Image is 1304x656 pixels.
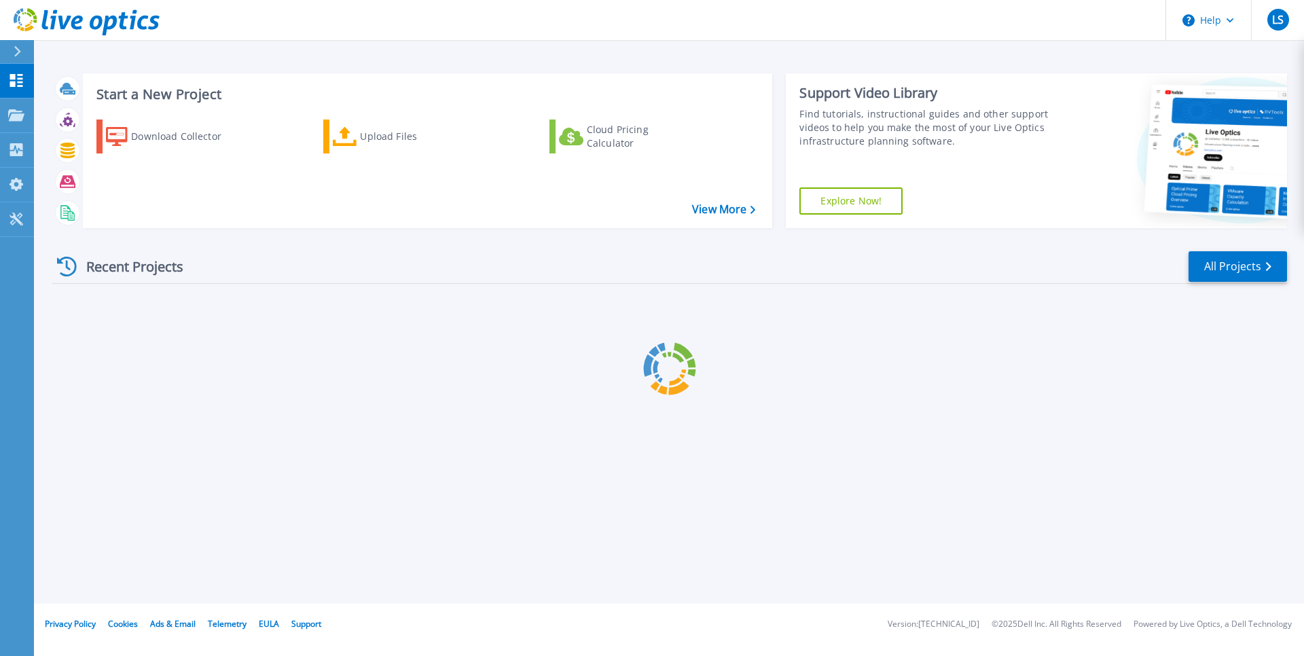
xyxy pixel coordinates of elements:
div: Upload Files [360,123,469,150]
a: Download Collector [96,120,248,153]
span: LS [1272,14,1284,25]
li: Version: [TECHNICAL_ID] [888,620,979,629]
div: Recent Projects [52,250,202,283]
h3: Start a New Project [96,87,755,102]
a: Privacy Policy [45,618,96,630]
li: Powered by Live Optics, a Dell Technology [1134,620,1292,629]
div: Cloud Pricing Calculator [587,123,695,150]
a: Telemetry [208,618,247,630]
a: Upload Files [323,120,475,153]
a: Explore Now! [799,187,903,215]
a: Cloud Pricing Calculator [549,120,701,153]
a: EULA [259,618,279,630]
a: Cookies [108,618,138,630]
div: Find tutorials, instructional guides and other support videos to help you make the most of your L... [799,107,1055,148]
a: Support [291,618,321,630]
a: Ads & Email [150,618,196,630]
a: All Projects [1189,251,1287,282]
a: View More [692,203,755,216]
div: Download Collector [131,123,240,150]
li: © 2025 Dell Inc. All Rights Reserved [992,620,1121,629]
div: Support Video Library [799,84,1055,102]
